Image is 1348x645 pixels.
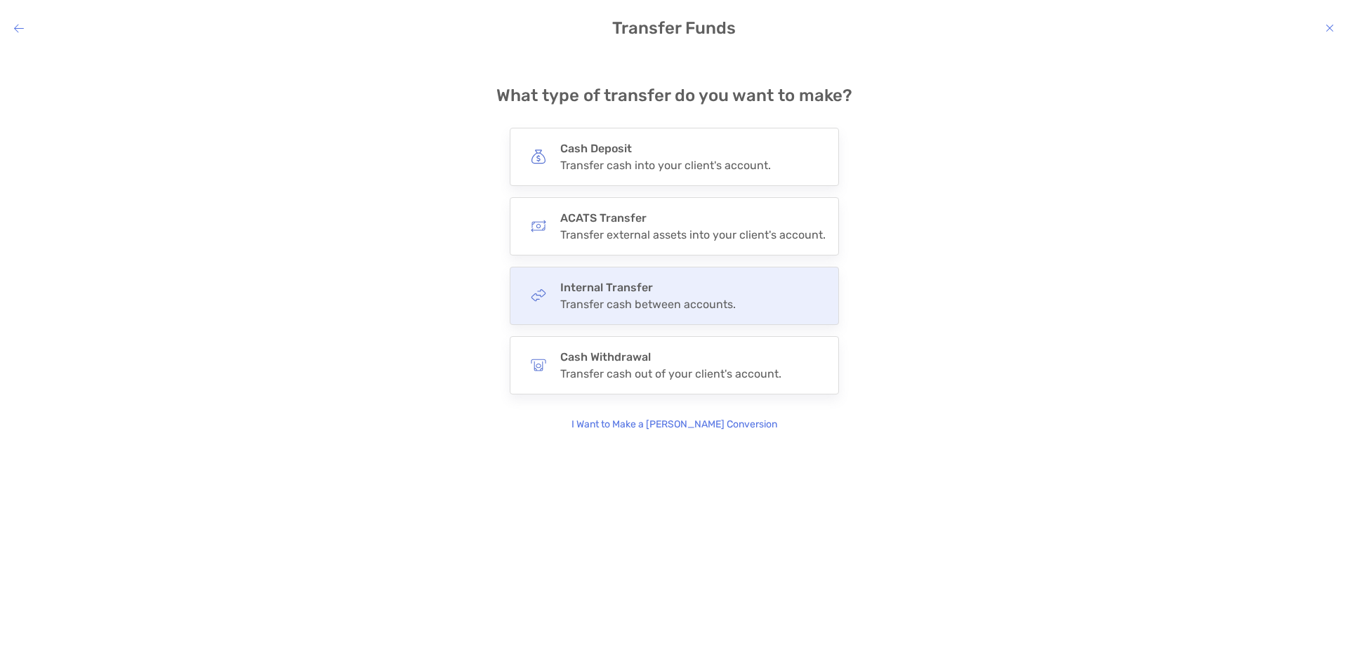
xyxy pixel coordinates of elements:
div: Transfer cash out of your client's account. [560,367,781,380]
h4: Internal Transfer [560,281,736,294]
h4: What type of transfer do you want to make? [496,86,852,105]
h4: Cash Deposit [560,142,771,155]
h4: Cash Withdrawal [560,350,781,364]
div: Transfer cash into your client's account. [560,159,771,172]
div: Transfer external assets into your client's account. [560,228,826,241]
img: button icon [531,218,546,234]
img: button icon [531,357,546,373]
img: button icon [531,288,546,303]
h4: ACATS Transfer [560,211,826,225]
p: I Want to Make a [PERSON_NAME] Conversion [571,417,777,432]
div: Transfer cash between accounts. [560,298,736,311]
img: button icon [531,149,546,164]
